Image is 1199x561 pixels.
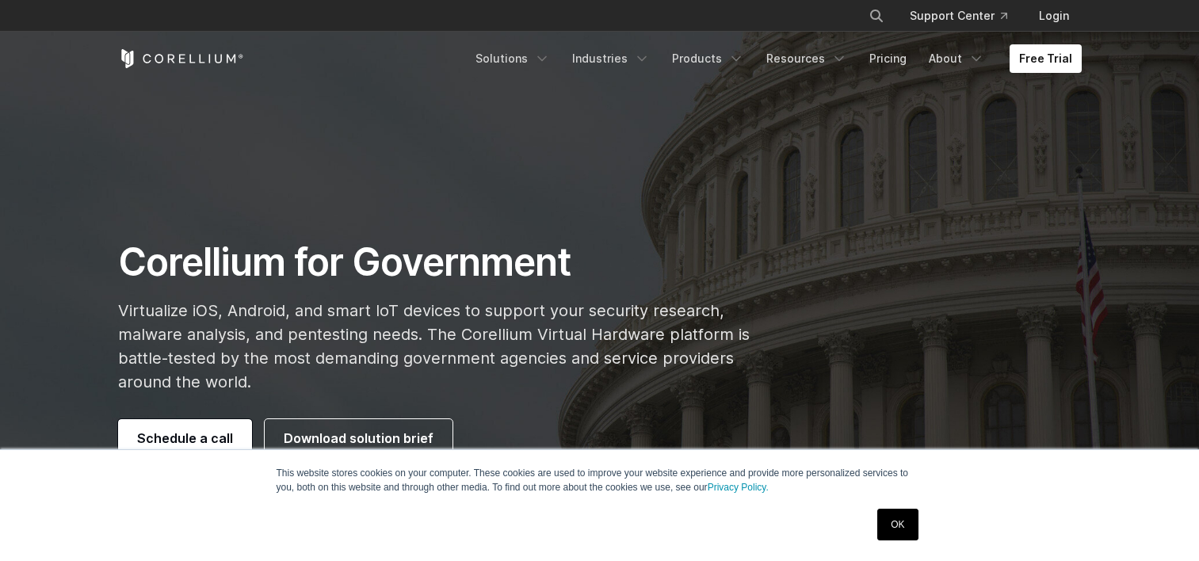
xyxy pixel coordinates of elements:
[1010,44,1082,73] a: Free Trial
[466,44,559,73] a: Solutions
[137,429,233,448] span: Schedule a call
[118,299,750,394] p: Virtualize iOS, Android, and smart IoT devices to support your security research, malware analysi...
[860,44,916,73] a: Pricing
[877,509,918,540] a: OK
[757,44,857,73] a: Resources
[118,49,244,68] a: Corellium Home
[708,482,769,493] a: Privacy Policy.
[118,419,252,457] a: Schedule a call
[277,466,923,494] p: This website stores cookies on your computer. These cookies are used to improve your website expe...
[850,2,1082,30] div: Navigation Menu
[265,419,452,457] a: Download solution brief
[897,2,1020,30] a: Support Center
[919,44,994,73] a: About
[284,429,433,448] span: Download solution brief
[466,44,1082,73] div: Navigation Menu
[118,239,750,286] h1: Corellium for Government
[862,2,891,30] button: Search
[663,44,754,73] a: Products
[563,44,659,73] a: Industries
[1026,2,1082,30] a: Login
